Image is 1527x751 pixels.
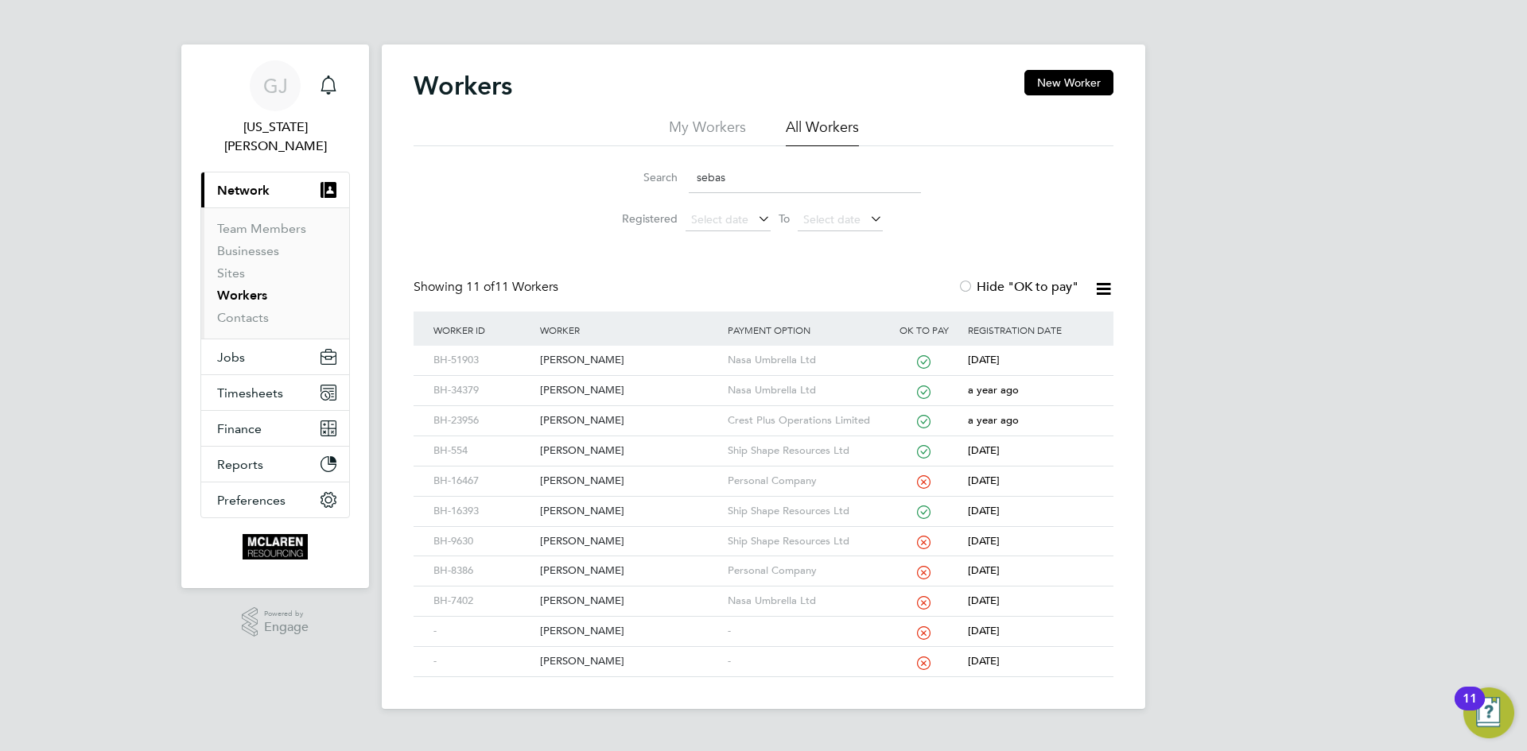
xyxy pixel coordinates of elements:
div: - [429,617,536,646]
li: My Workers [669,118,746,146]
div: Crest Plus Operations Limited [724,406,884,436]
div: [PERSON_NAME] [536,376,723,405]
div: BH-16393 [429,497,536,526]
div: BH-554 [429,436,536,466]
div: BH-34379 [429,376,536,405]
div: Network [201,207,349,339]
a: BH-554[PERSON_NAME]Ship Shape Resources Ltd[DATE] [429,436,1098,449]
a: -[PERSON_NAME]-[DATE] [429,616,1098,629]
span: [DATE] [968,504,1000,517]
nav: Main navigation [181,45,369,588]
div: - [724,647,884,676]
span: Select date [691,212,748,226]
span: To [774,208,795,229]
span: Finance [217,421,262,436]
div: Payment Option [724,312,884,348]
label: Search [606,170,678,184]
h2: Workers [414,70,512,102]
span: 11 of [466,279,495,295]
div: [PERSON_NAME] [536,497,723,526]
div: BH-7402 [429,586,536,616]
span: [DATE] [968,443,1000,457]
span: [DATE] [968,474,1000,487]
div: - [429,647,536,676]
div: BH-23956 [429,406,536,436]
a: Sites [217,265,245,281]
a: BH-8386[PERSON_NAME]Personal Company[DATE] [429,556,1098,569]
div: Worker ID [429,312,536,348]
div: BH-8386 [429,556,536,586]
div: Ship Shape Resources Ltd [724,436,884,466]
span: [DATE] [968,563,1000,577]
div: Personal Company [724,556,884,586]
span: Powered by [264,607,309,621]
div: [PERSON_NAME] [536,617,723,646]
span: [DATE] [968,624,1000,637]
div: [PERSON_NAME] [536,436,723,466]
span: a year ago [968,383,1019,397]
button: Reports [201,447,349,482]
div: BH-16467 [429,466,536,496]
a: Contacts [217,310,269,325]
div: Ship Shape Resources Ltd [724,527,884,556]
span: [DATE] [968,654,1000,668]
button: Jobs [201,339,349,374]
button: New Worker [1024,70,1113,95]
div: [PERSON_NAME] [536,466,723,496]
img: mclaren-logo-retina.png [243,534,307,559]
label: Registered [606,211,678,226]
input: Name, email or phone number [689,162,921,193]
span: 11 Workers [466,279,558,295]
label: Hide "OK to pay" [958,279,1078,295]
span: [DATE] [968,594,1000,607]
a: GJ[US_STATE][PERSON_NAME] [200,60,350,156]
div: Nasa Umbrella Ltd [724,586,884,616]
span: Network [217,183,270,198]
div: [PERSON_NAME] [536,346,723,375]
div: - [724,617,884,646]
a: Team Members [217,221,306,236]
button: Finance [201,411,349,446]
a: -[PERSON_NAME]-[DATE] [429,646,1098,660]
a: BH-9630[PERSON_NAME]Ship Shape Resources Ltd[DATE] [429,526,1098,540]
div: BH-51903 [429,346,536,375]
a: BH-16467[PERSON_NAME]Personal Company[DATE] [429,466,1098,479]
span: Timesheets [217,385,283,401]
a: BH-34379[PERSON_NAME]Nasa Umbrella Ltda year ago [429,375,1098,389]
span: GJ [263,75,288,96]
span: Jobs [217,350,245,365]
button: Network [201,172,349,207]
a: BH-23956[PERSON_NAME]Crest Plus Operations Limiteda year ago [429,405,1098,419]
button: Open Resource Center, 11 new notifications [1463,687,1514,738]
span: Preferences [217,493,286,508]
span: [DATE] [968,353,1000,366]
div: OK to pay [884,312,964,348]
div: [PERSON_NAME] [536,556,723,586]
div: [PERSON_NAME] [536,586,723,616]
a: BH-51903[PERSON_NAME]Nasa Umbrella Ltd[DATE] [429,345,1098,358]
span: a year ago [968,413,1019,427]
div: [PERSON_NAME] [536,647,723,676]
div: Personal Company [724,466,884,496]
div: [PERSON_NAME] [536,527,723,556]
a: BH-16393[PERSON_NAME]Ship Shape Resources Ltd[DATE] [429,496,1098,509]
span: Engage [264,621,309,634]
button: Preferences [201,482,349,517]
a: Go to home page [200,534,350,559]
a: BH-7402[PERSON_NAME]Nasa Umbrella Ltd[DATE] [429,586,1098,599]
div: Ship Shape Resources Ltd [724,497,884,526]
div: 11 [1463,699,1477,719]
div: Nasa Umbrella Ltd [724,376,884,405]
span: Reports [217,457,263,472]
div: BH-9630 [429,527,536,556]
li: All Workers [786,118,859,146]
span: Georgia Jesson [200,118,350,156]
span: [DATE] [968,534,1000,548]
button: Timesheets [201,375,349,410]
a: Workers [217,288,267,303]
span: Select date [803,212,861,226]
div: Worker [536,312,723,348]
a: Powered byEngage [242,607,309,637]
div: [PERSON_NAME] [536,406,723,436]
a: Businesses [217,243,279,258]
